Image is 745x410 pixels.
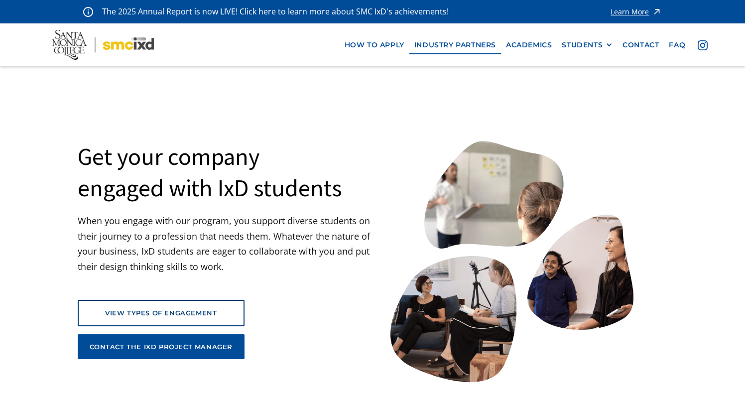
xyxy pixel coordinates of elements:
a: Academics [501,36,557,54]
a: Learn More [611,5,662,18]
div: STUDENTS [562,41,603,49]
img: icon - instagram [698,40,708,50]
img: icon - arrow - alert [652,5,662,18]
div: Learn More [611,8,649,15]
img: Santa Monica College IxD Students engaging with industry [390,141,633,382]
img: Santa Monica College - SMC IxD logo [52,30,154,60]
h1: Get your company engaged with IxD students [78,141,342,203]
a: faq [664,36,690,54]
p: The 2025 Annual Report is now LIVE! Click here to learn more about SMC IxD's achievements! [102,5,450,18]
a: how to apply [340,36,409,54]
div: view types of engagement [91,308,232,317]
img: icon - information - alert [83,6,93,17]
p: When you engage with our program, you support diverse students on their journey to a profession t... [78,213,373,274]
a: industry partners [409,36,501,54]
div: STUDENTS [562,41,613,49]
a: view types of engagement [78,300,245,326]
a: contact the ixd project manager [78,334,245,359]
div: contact the ixd project manager [90,342,233,351]
a: contact [618,36,664,54]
